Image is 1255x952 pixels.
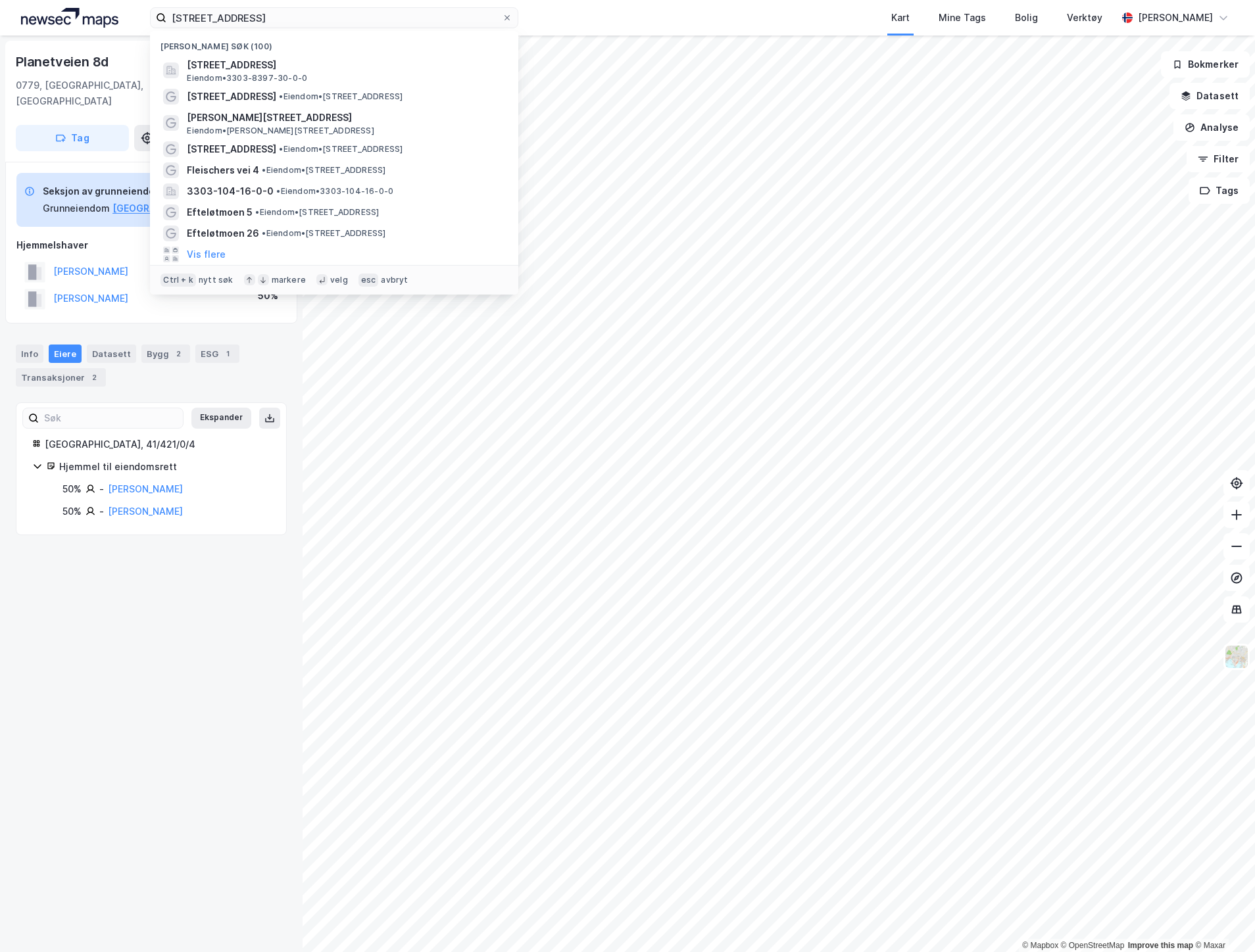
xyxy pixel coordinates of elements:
[59,459,270,475] div: Hjemmel til eiendomsrett
[150,31,518,55] div: [PERSON_NAME] søk (100)
[99,481,104,497] div: -
[1189,178,1250,204] button: Tags
[172,347,185,360] div: 2
[258,288,278,304] div: 50%
[939,10,986,26] div: Mine Tags
[187,73,307,83] span: Eiendom • 3303-8397-30-0-0
[330,275,348,285] div: velg
[255,207,379,218] span: Eiendom • [STREET_ADDRESS]
[39,408,183,428] input: Søk
[112,201,246,216] button: [GEOGRAPHIC_DATA], 41/421
[187,110,503,126] span: [PERSON_NAME][STREET_ADDRESS]
[1061,941,1125,950] a: OpenStreetMap
[16,368,106,387] div: Transaksjoner
[87,371,101,384] div: 2
[187,89,276,105] span: [STREET_ADDRESS]
[276,186,393,197] span: Eiendom • 3303-104-16-0-0
[62,504,82,519] div: 50%
[87,345,136,363] div: Datasett
[166,8,502,28] input: Søk på adresse, matrikkel, gårdeiere, leietakere eller personer
[141,345,190,363] div: Bygg
[276,186,280,196] span: •
[221,347,234,360] div: 1
[262,165,385,176] span: Eiendom • [STREET_ADDRESS]
[187,141,276,157] span: [STREET_ADDRESS]
[16,237,286,253] div: Hjemmelshaver
[1015,10,1038,26] div: Bolig
[16,345,43,363] div: Info
[262,228,385,239] span: Eiendom • [STREET_ADDRESS]
[62,481,82,497] div: 50%
[191,408,251,429] button: Ekspander
[43,183,246,199] div: Seksjon av grunneiendom
[16,78,178,109] div: 0779, [GEOGRAPHIC_DATA], [GEOGRAPHIC_DATA]
[187,57,503,73] span: [STREET_ADDRESS]
[279,144,283,154] span: •
[1022,941,1058,950] a: Mapbox
[16,51,111,72] div: Planetveien 8d
[1173,114,1250,141] button: Analyse
[45,437,270,452] div: [GEOGRAPHIC_DATA], 41/421/0/4
[358,274,379,287] div: esc
[279,144,403,155] span: Eiendom • [STREET_ADDRESS]
[49,345,82,363] div: Eiere
[891,10,910,26] div: Kart
[272,275,306,285] div: markere
[108,483,183,494] a: [PERSON_NAME]
[187,204,253,220] span: Efteløtmoen 5
[1067,10,1102,26] div: Verktøy
[99,504,104,519] div: -
[108,506,183,517] a: [PERSON_NAME]
[187,126,374,136] span: Eiendom • [PERSON_NAME][STREET_ADDRESS]
[187,183,274,199] span: 3303-104-16-0-0
[381,275,408,285] div: avbryt
[199,275,234,285] div: nytt søk
[1189,889,1255,952] iframe: Chat Widget
[187,247,226,262] button: Vis flere
[279,91,403,102] span: Eiendom • [STREET_ADDRESS]
[1128,941,1193,950] a: Improve this map
[187,162,259,178] span: Fleischers vei 4
[1161,51,1250,78] button: Bokmerker
[279,91,283,101] span: •
[16,125,129,151] button: Tag
[187,226,259,241] span: Efteløtmoen 26
[1138,10,1213,26] div: [PERSON_NAME]
[21,8,118,28] img: logo.a4113a55bc3d86da70a041830d287a7e.svg
[1224,644,1249,669] img: Z
[1169,83,1250,109] button: Datasett
[255,207,259,217] span: •
[43,201,110,216] div: Grunneiendom
[1187,146,1250,172] button: Filter
[262,228,266,238] span: •
[262,165,266,175] span: •
[195,345,239,363] div: ESG
[160,274,196,287] div: Ctrl + k
[1189,889,1255,952] div: Kontrollprogram for chat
